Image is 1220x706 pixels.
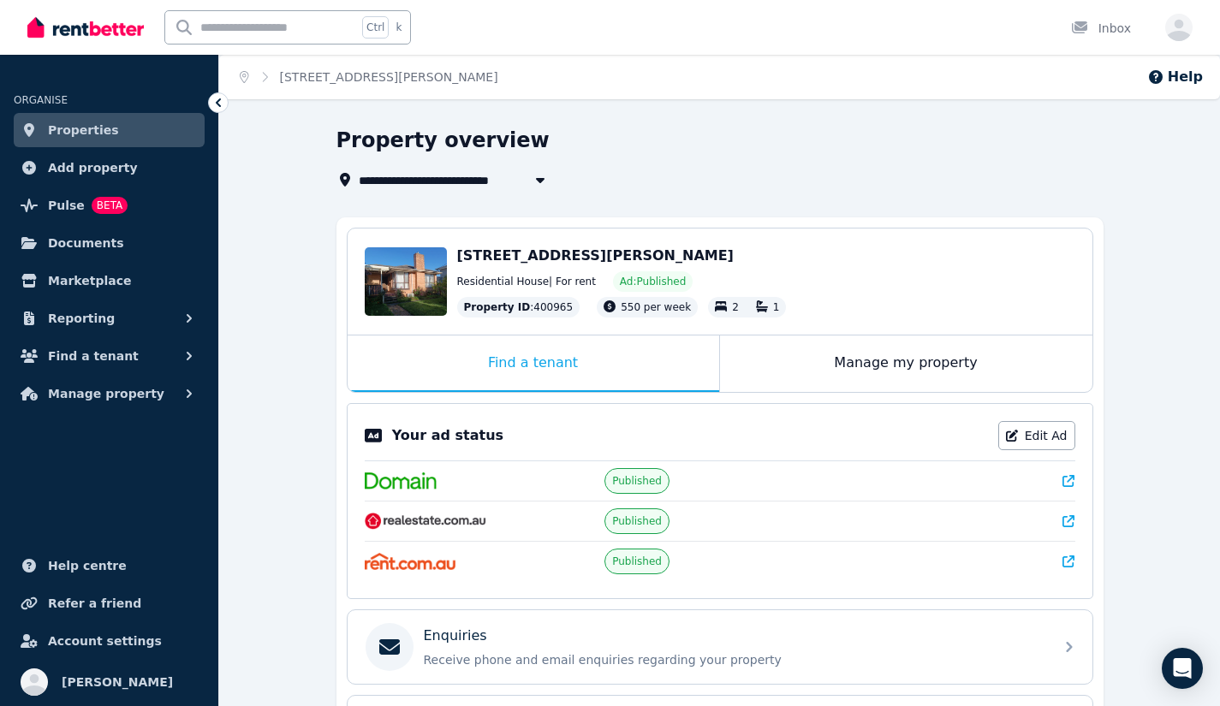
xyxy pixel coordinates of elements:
span: Published [612,474,662,488]
a: Help centre [14,549,205,583]
h1: Property overview [336,127,550,154]
span: 1 [773,301,780,313]
span: [STREET_ADDRESS][PERSON_NAME] [457,247,734,264]
div: Find a tenant [348,335,719,392]
a: EnquiriesReceive phone and email enquiries regarding your property [348,610,1092,684]
span: k [396,21,402,34]
span: Find a tenant [48,346,139,366]
a: Edit Ad [998,421,1075,450]
div: Inbox [1071,20,1131,37]
span: [PERSON_NAME] [62,672,173,692]
span: Pulse [48,195,85,216]
p: Enquiries [424,626,487,646]
button: Manage property [14,377,205,411]
a: Documents [14,226,205,260]
img: RealEstate.com.au [365,513,487,530]
a: Add property [14,151,205,185]
span: Marketplace [48,270,131,291]
span: Property ID [464,300,531,314]
a: Properties [14,113,205,147]
p: Your ad status [392,425,503,446]
span: Ad: Published [620,275,686,288]
span: Published [612,555,662,568]
span: Help centre [48,555,127,576]
span: Reporting [48,308,115,329]
a: Account settings [14,624,205,658]
a: Refer a friend [14,586,205,620]
div: Manage my property [720,335,1092,392]
span: 2 [732,301,739,313]
span: Refer a friend [48,593,141,614]
span: Manage property [48,383,164,404]
span: Documents [48,233,124,253]
span: 550 per week [621,301,691,313]
a: Marketplace [14,264,205,298]
span: Account settings [48,631,162,651]
button: Reporting [14,301,205,335]
img: Domain.com.au [365,472,437,489]
span: Ctrl [362,16,389,39]
nav: Breadcrumb [219,55,519,99]
span: Properties [48,120,119,140]
div: Open Intercom Messenger [1162,648,1203,689]
img: RentBetter [27,15,144,40]
button: Help [1147,67,1203,87]
p: Receive phone and email enquiries regarding your property [424,651,1044,668]
div: : 400965 [457,297,580,317]
span: BETA [92,197,128,214]
span: Add property [48,157,138,178]
span: Published [612,514,662,528]
a: PulseBETA [14,188,205,222]
span: ORGANISE [14,94,68,106]
button: Find a tenant [14,339,205,373]
img: Rent.com.au [365,553,456,570]
span: Residential House | For rent [457,275,596,288]
a: [STREET_ADDRESS][PERSON_NAME] [280,70,498,84]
